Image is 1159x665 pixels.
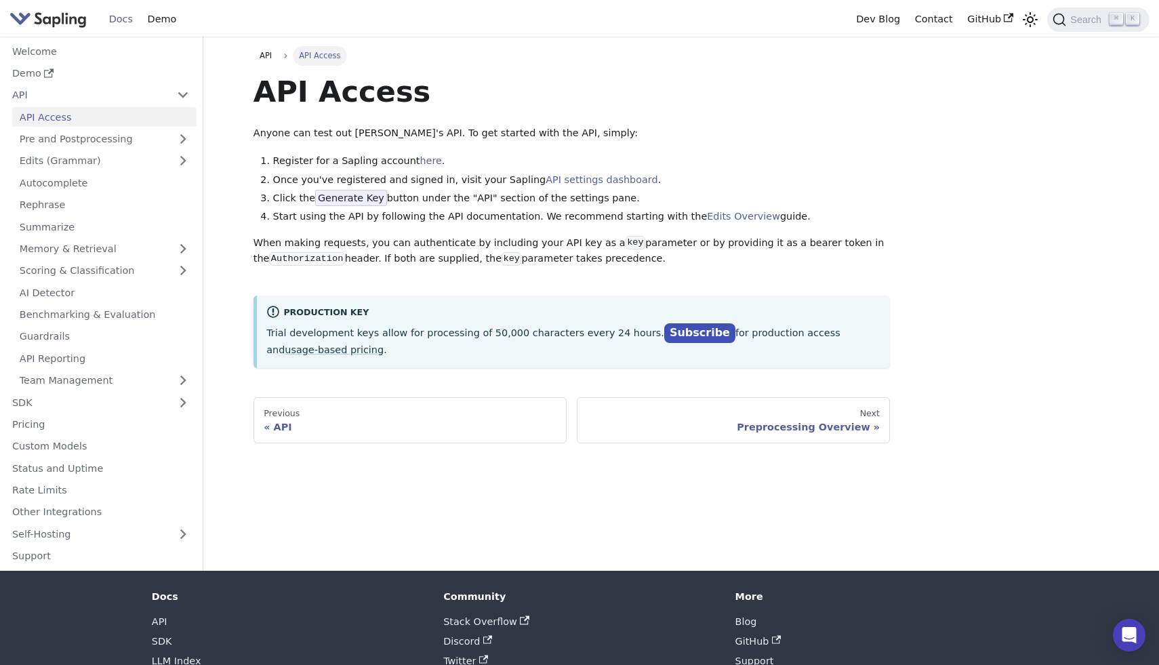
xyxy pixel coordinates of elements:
a: API settings dashboard [546,174,657,185]
a: Edits (Grammar) [12,151,197,171]
a: Guardrails [12,327,197,346]
a: SDK [5,392,169,412]
a: Dev Blog [849,9,907,30]
code: key [502,252,521,266]
a: Rate Limits [5,481,197,500]
a: API [152,616,167,627]
a: Pre and Postprocessing [12,129,197,149]
a: Pricing [5,415,197,435]
span: API [260,51,272,60]
nav: Breadcrumbs [253,46,891,65]
li: Register for a Sapling account . [273,153,891,169]
a: API Reporting [12,348,197,368]
button: Collapse sidebar category 'API' [169,85,197,105]
a: Demo [5,64,197,83]
span: Generate Key [315,190,387,206]
a: Edits Overview [707,211,780,222]
a: Scoring & Classification [12,261,197,281]
a: here [420,155,441,166]
a: Sapling.ai [9,9,91,29]
div: Next [587,408,880,419]
span: Search [1066,14,1110,25]
p: When making requests, you can authenticate by including your API key as a parameter or by providi... [253,235,891,268]
a: Custom Models [5,437,197,456]
img: Sapling.ai [9,9,87,29]
a: Self-Hosting [5,524,197,544]
li: Once you've registered and signed in, visit your Sapling . [273,172,891,188]
code: Authorization [269,252,344,266]
div: Production Key [266,305,880,321]
code: key [626,236,645,249]
div: Preprocessing Overview [587,421,880,433]
p: Trial development keys allow for processing of 50,000 characters every 24 hours. for production a... [266,324,880,358]
li: Start using the API by following the API documentation. We recommend starting with the guide. [273,209,891,225]
a: Summarize [12,217,197,237]
li: Click the button under the "API" section of the settings pane. [273,190,891,207]
a: API [253,46,279,65]
div: Community [443,590,716,603]
nav: Docs pages [253,397,891,443]
a: Stack Overflow [443,616,529,627]
button: Search (Command+K) [1047,7,1149,32]
a: SDK [152,636,172,647]
kbd: ⌘ [1110,13,1123,25]
a: Team Management [12,371,197,390]
a: GitHub [960,9,1020,30]
a: Blog [735,616,757,627]
h1: API Access [253,73,891,110]
div: Previous [264,408,556,419]
a: Demo [140,9,184,30]
kbd: K [1126,13,1139,25]
a: AI Detector [12,283,197,302]
a: Autocomplete [12,173,197,193]
p: Anyone can test out [PERSON_NAME]'s API. To get started with the API, simply: [253,125,891,142]
a: Discord [443,636,492,647]
a: Status and Uptime [5,458,197,478]
div: More [735,590,1008,603]
a: API Access [12,107,197,127]
a: NextPreprocessing Overview [577,397,891,443]
a: Benchmarking & Evaluation [12,305,197,325]
div: API [264,421,556,433]
a: Other Integrations [5,502,197,522]
a: API [5,85,169,105]
a: usage-based pricing [285,344,384,355]
a: Docs [102,9,140,30]
a: Subscribe [664,323,735,343]
button: Expand sidebar category 'SDK' [169,392,197,412]
a: GitHub [735,636,781,647]
a: Contact [908,9,960,30]
a: Welcome [5,41,197,61]
a: PreviousAPI [253,397,567,443]
a: Rephrase [12,195,197,215]
div: Open Intercom Messenger [1113,619,1145,651]
span: API Access [293,46,347,65]
button: Switch between dark and light mode (currently light mode) [1021,9,1040,29]
a: Memory & Retrieval [12,239,197,259]
div: Docs [152,590,424,603]
a: Support [5,546,197,566]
